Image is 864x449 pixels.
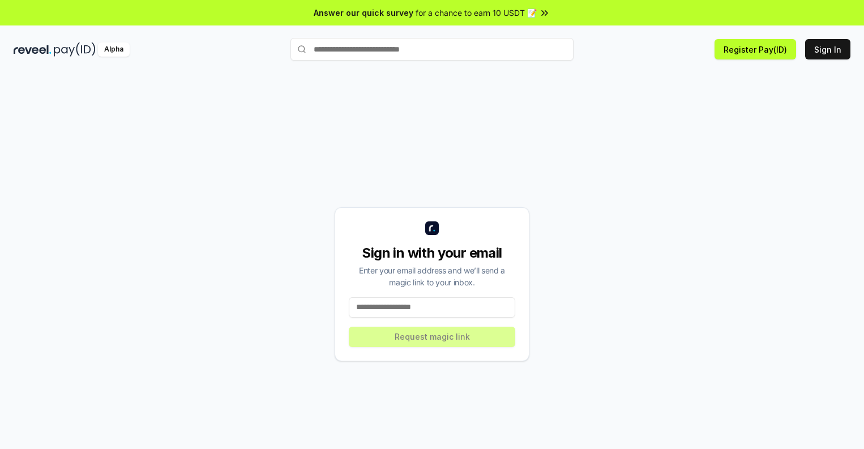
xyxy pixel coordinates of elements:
img: reveel_dark [14,42,52,57]
img: logo_small [425,221,439,235]
span: Answer our quick survey [314,7,413,19]
div: Enter your email address and we’ll send a magic link to your inbox. [349,264,515,288]
span: for a chance to earn 10 USDT 📝 [416,7,537,19]
button: Register Pay(ID) [715,39,796,59]
div: Alpha [98,42,130,57]
div: Sign in with your email [349,244,515,262]
button: Sign In [805,39,850,59]
img: pay_id [54,42,96,57]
